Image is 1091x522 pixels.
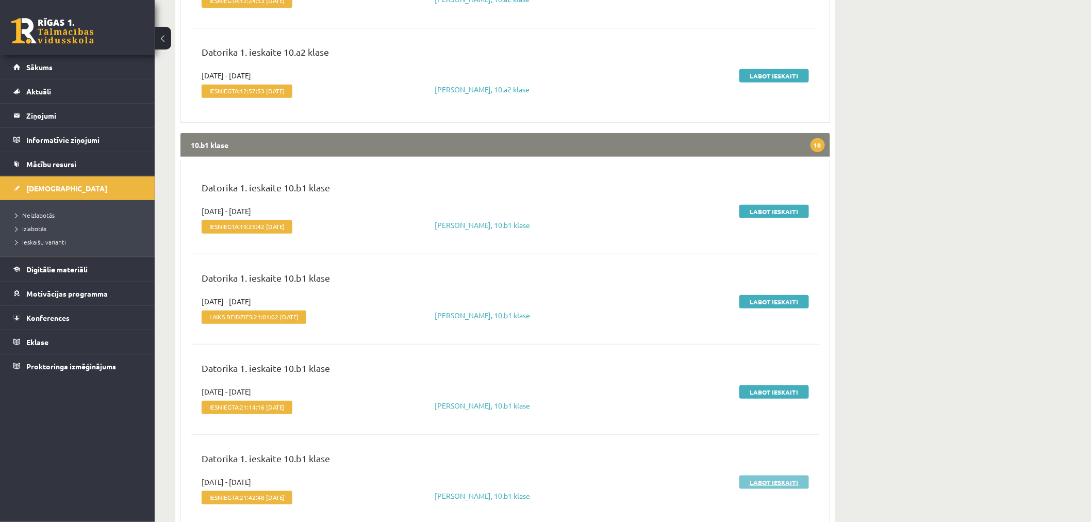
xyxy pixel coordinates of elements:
span: [DATE] - [DATE] [202,296,251,307]
span: [DATE] - [DATE] [202,386,251,397]
span: Motivācijas programma [26,289,108,298]
a: Labot ieskaiti [739,69,809,83]
span: Iesniegta: [202,491,292,504]
a: Aktuāli [13,79,142,103]
span: Iesniegta: [202,85,292,98]
span: Sākums [26,62,53,72]
span: 21:42:48 [DATE] [240,494,285,501]
a: [DEMOGRAPHIC_DATA] [13,176,142,200]
a: Labot ieskaiti [739,295,809,308]
a: [PERSON_NAME], 10.b1 klase [435,491,531,500]
span: 12:57:53 [DATE] [240,87,285,94]
a: Eklase [13,330,142,354]
span: 21:01:02 [DATE] [254,313,299,320]
a: Informatīvie ziņojumi [13,128,142,152]
a: Mācību resursi [13,152,142,176]
a: Proktoringa izmēģinājums [13,354,142,378]
a: Labot ieskaiti [739,385,809,399]
span: 10 [811,138,825,152]
span: Digitālie materiāli [26,265,88,274]
span: 19:25:42 [DATE] [240,223,285,230]
legend: Informatīvie ziņojumi [26,128,142,152]
a: Sākums [13,55,142,79]
span: Ieskaišu varianti [15,238,66,246]
a: Konferences [13,306,142,330]
a: Rīgas 1. Tālmācības vidusskola [11,18,94,44]
p: Datorika 1. ieskaite 10.b1 klase [202,361,809,380]
a: [PERSON_NAME], 10.b1 klase [435,220,531,230]
a: Labot ieskaiti [739,205,809,218]
span: [DEMOGRAPHIC_DATA] [26,184,107,193]
span: 21:14:16 [DATE] [240,403,285,411]
a: [PERSON_NAME], 10.b1 klase [435,401,531,410]
a: Neizlabotās [15,210,144,220]
span: Neizlabotās [15,211,55,219]
span: Konferences [26,313,70,322]
span: Proktoringa izmēģinājums [26,362,116,371]
span: Mācību resursi [26,159,76,169]
a: Izlabotās [15,224,144,233]
span: [DATE] - [DATE] [202,477,251,487]
span: Aktuāli [26,87,51,96]
legend: 10.b1 klase [180,133,830,157]
span: [DATE] - [DATE] [202,206,251,217]
p: Datorika 1. ieskaite 10.b1 klase [202,181,809,200]
p: Datorika 1. ieskaite 10.b1 klase [202,271,809,290]
span: Iesniegta: [202,401,292,414]
p: Datorika 1. ieskaite 10.a2 klase [202,45,809,64]
legend: Ziņojumi [26,104,142,127]
a: Motivācijas programma [13,282,142,305]
a: Ziņojumi [13,104,142,127]
a: Digitālie materiāli [13,257,142,281]
a: [PERSON_NAME], 10.a2 klase [435,85,530,94]
span: Laiks beidzies: [202,311,306,324]
span: Iesniegta: [202,220,292,234]
span: Izlabotās [15,224,46,233]
a: Labot ieskaiti [739,476,809,489]
a: Ieskaišu varianti [15,237,144,247]
span: [DATE] - [DATE] [202,70,251,81]
a: [PERSON_NAME], 10.b1 klase [435,311,531,320]
p: Datorika 1. ieskaite 10.b1 klase [202,451,809,470]
span: Eklase [26,337,48,347]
